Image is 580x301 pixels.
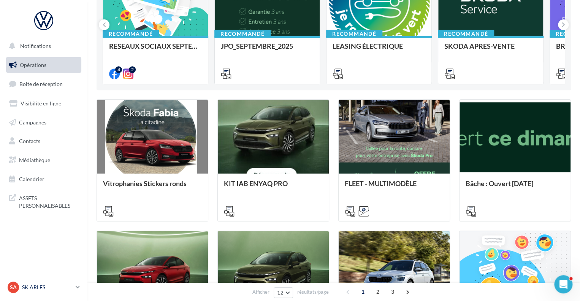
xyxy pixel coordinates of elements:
[115,66,122,73] div: 4
[277,290,284,296] span: 12
[333,42,425,57] div: LEASING ÉLECTRIQUE
[19,176,44,182] span: Calendrier
[5,76,83,92] a: Boîte de réception
[10,283,17,291] span: SA
[22,283,73,291] p: SK ARLES
[129,66,136,73] div: 2
[224,180,323,195] div: KIT IAB ENYAQ PRO
[297,288,329,296] span: résultats/page
[554,275,572,293] iframe: Intercom live chat
[387,286,399,298] span: 3
[214,30,271,38] div: Recommandé
[19,193,78,209] span: ASSETS PERSONNALISABLES
[19,81,63,87] span: Boîte de réception
[5,96,83,111] a: Visibilité en ligne
[19,138,40,144] span: Contacts
[5,38,80,54] button: Notifications
[5,57,83,73] a: Opérations
[19,119,46,125] span: Campagnes
[20,62,46,68] span: Opérations
[109,42,202,57] div: RESEAUX SOCIAUX SEPTEMBRE - POSTS NATIO
[345,180,444,195] div: FLEET - MULTIMODÈLE
[372,286,384,298] span: 2
[466,180,564,195] div: Bâche : Ouvert [DATE]
[19,157,50,163] span: Médiathèque
[274,287,293,298] button: 12
[444,42,537,57] div: SKODA APRES-VENTE
[6,280,81,295] a: SA SK ARLES
[5,152,83,168] a: Médiathèque
[5,133,83,149] a: Contacts
[5,190,83,212] a: ASSETS PERSONNALISABLES
[21,100,61,107] span: Visibilité en ligne
[252,288,269,296] span: Afficher
[221,42,314,57] div: JPO_SEPTEMBRE_2025
[5,171,83,187] a: Calendrier
[357,286,369,298] span: 1
[5,115,83,131] a: Campagnes
[20,43,51,49] span: Notifications
[326,30,382,38] div: Recommandé
[103,30,159,38] div: Recommandé
[438,30,494,38] div: Recommandé
[103,180,202,195] div: Vitrophanies Stickers ronds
